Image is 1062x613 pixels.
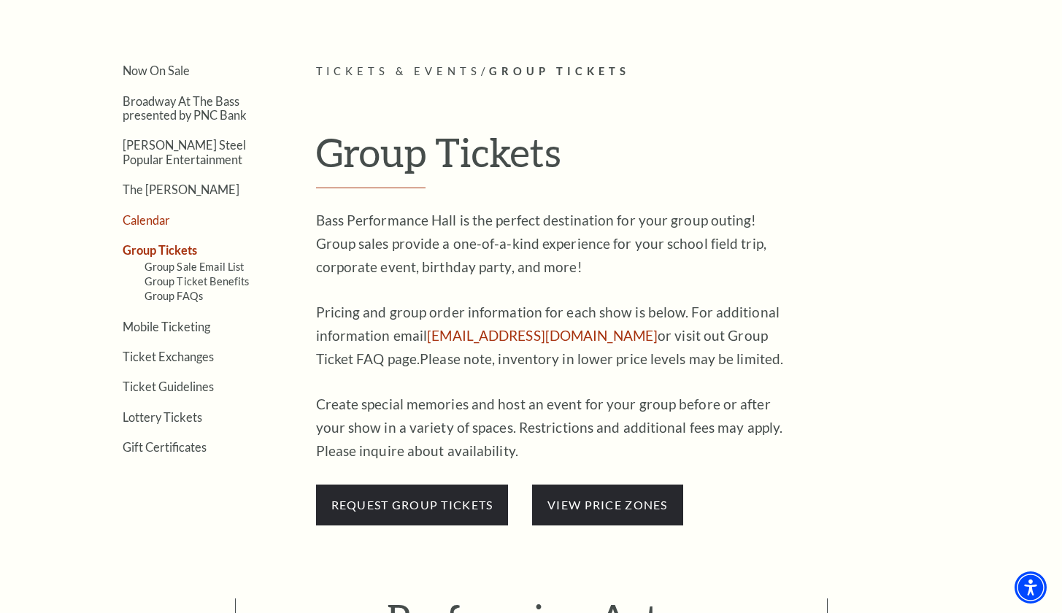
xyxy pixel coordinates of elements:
a: Ticket Exchanges [123,350,214,363]
a: Group Tickets [123,243,197,257]
a: The [PERSON_NAME] [123,182,239,196]
p: / [316,63,984,81]
p: Bass Performance Hall is the perfect destination for your group outing! Group sales provide a one... [316,209,790,279]
a: Group Sale Email List [145,261,245,273]
a: request group tickets [316,496,509,512]
a: Lottery Tickets [123,410,202,424]
span: Tickets & Events [316,65,482,77]
a: Group FAQs [145,290,203,302]
a: Now On Sale [123,63,190,77]
span: request group tickets [316,485,509,525]
a: view price zones - open in a new tab [547,498,667,512]
a: Ticket Guidelines [123,379,214,393]
span: Pricing and group order information for each show is below. For additional information email or v... [316,304,780,367]
span: Group Tickets [489,65,630,77]
a: [EMAIL_ADDRESS][DOMAIN_NAME] [427,327,658,344]
span: Create special memories and host an event for your group before or after your show in a variety o... [316,396,783,459]
a: [PERSON_NAME] Steel Popular Entertainment [123,138,246,166]
a: Calendar [123,213,170,227]
p: Please note, inventory in lower price levels may be limited. [316,301,790,371]
h1: Group Tickets [316,128,984,188]
a: Group Ticket Benefits [145,275,250,288]
a: Broadway At The Bass presented by PNC Bank [123,94,247,122]
a: Mobile Ticketing [123,320,210,334]
div: Accessibility Menu [1015,571,1047,604]
a: Gift Certificates [123,440,207,454]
